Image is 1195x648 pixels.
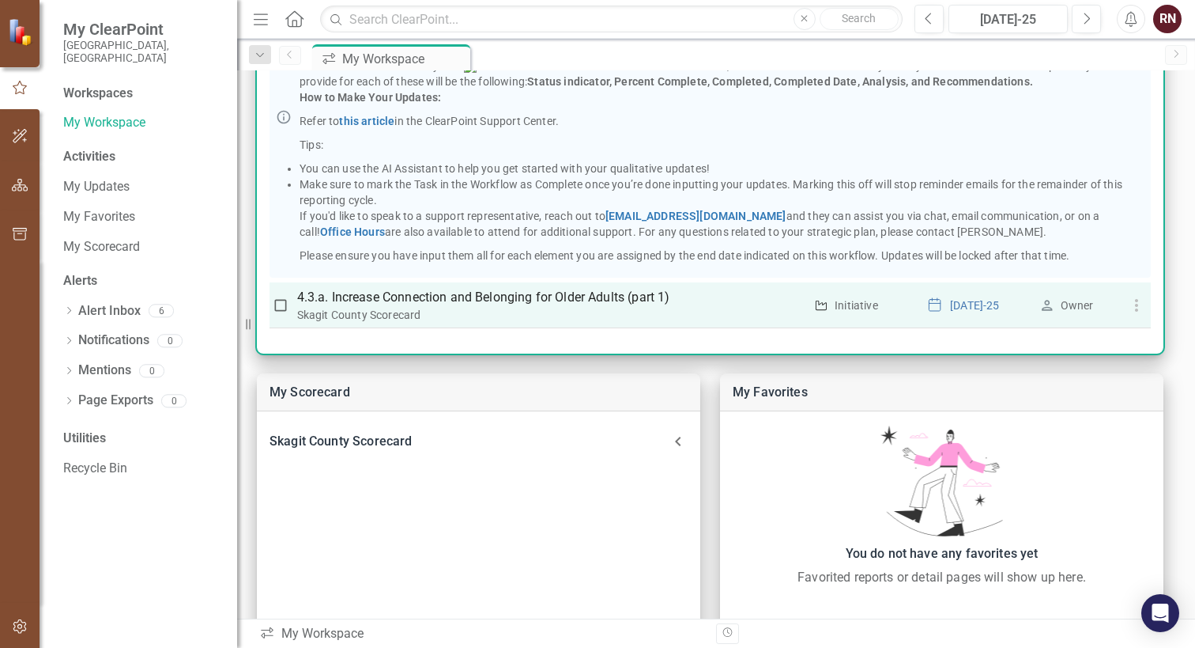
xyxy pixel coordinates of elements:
p: Tips: [300,137,1144,153]
div: [DATE]-25 [950,297,999,313]
a: Mentions [78,362,131,380]
a: My Updates [63,178,221,196]
div: Owner [1061,297,1094,313]
strong: Status indicator, Percent Complete, Completed, Completed Date, Analysis, and Recommendations. [527,75,1033,88]
div: Activities [63,148,221,166]
div: 0 [139,364,164,377]
button: RN [1153,5,1182,33]
div: Alerts [63,272,221,290]
li: You can use the AI Assistant to help you get started with your qualitative updates! [300,161,1144,176]
div: 0 [161,394,187,407]
div: Utilities [63,430,221,448]
div: Open Intercom Messenger [1141,594,1179,632]
div: Workspaces [63,85,133,103]
div: Skagit County Scorecard [270,430,669,453]
a: Page Exports [78,392,153,410]
button: Search [820,8,899,30]
span: Search [842,12,876,25]
div: [DATE]-25 [954,10,1062,29]
div: Skagit County Scorecard [297,307,805,323]
p: 4.3.a. Increase Connection and Belonging for Older Adults (part 1) [297,288,805,307]
p: If you'd like to speak to a support representative, reach out to and they can assist you via chat... [300,208,1144,240]
div: You do not have any favorites yet [728,543,1155,565]
a: Office Hours [320,225,385,238]
a: My Favorites [733,385,808,400]
strong: task/list [385,59,428,72]
li: Make sure to mark the Task in the Workflow as Complete once you’re done inputting your updates. M... [300,176,1144,208]
img: ClearPoint Strategy [8,18,36,46]
div: Favorited reports or detail pages will show up here. [728,568,1155,587]
a: My Favorites [63,208,221,226]
a: Recycle Bin [63,460,221,478]
div: My Workspace [259,625,704,643]
a: My Workspace [63,114,221,132]
div: 6 [149,305,174,318]
p: Please ensure you have input them all for each element you are assigned by the end date indicated... [300,248,1144,263]
p: Refer to in the ClearPoint Support Center. [300,113,1144,129]
small: [GEOGRAPHIC_DATA], [GEOGRAPHIC_DATA] [63,39,221,65]
a: [EMAIL_ADDRESS][DOMAIN_NAME] [605,210,786,222]
a: Notifications [78,332,149,350]
span: My ClearPoint [63,20,221,39]
a: this article [339,115,394,127]
input: Search ClearPoint... [320,6,903,33]
a: Alert Inbox [78,302,141,320]
a: My Scorecard [270,385,350,400]
div: Initiative [835,297,878,313]
div: Skagit County Scorecard [257,424,700,459]
strong: How to Make Your Updates: [300,91,441,104]
a: My Scorecard [63,238,221,256]
div: 0 [157,334,183,347]
button: [DATE]-25 [948,5,1068,33]
div: My Workspace [342,49,466,69]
